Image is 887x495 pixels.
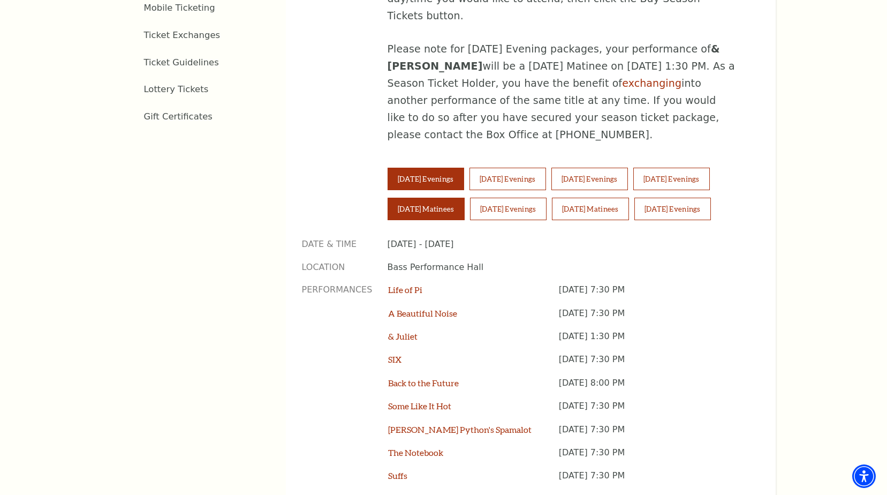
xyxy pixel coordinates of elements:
button: [DATE] Matinees [388,198,465,220]
p: Location [302,261,372,273]
a: exchanging [622,77,681,89]
a: Suffs [388,470,407,481]
p: Bass Performance Hall [388,261,744,273]
a: The Notebook [388,447,443,457]
p: [DATE] 7:30 PM [559,284,744,307]
p: [DATE] 7:30 PM [559,424,744,447]
p: Date & Time [302,238,372,250]
p: [DATE] 7:30 PM [559,307,744,331]
a: A Beautiful Noise [388,308,457,318]
a: Life of Pi [388,284,422,295]
p: Performances [302,284,373,493]
p: [DATE] 1:30 PM [559,331,744,354]
p: [DATE] 7:30 PM [559,447,744,470]
button: [DATE] Evenings [388,168,464,190]
button: [DATE] Matinees [552,198,629,220]
p: [DATE] 8:00 PM [559,377,744,400]
button: [DATE] Evenings [633,168,710,190]
p: [DATE] 7:30 PM [559,354,744,377]
a: Ticket Guidelines [144,57,219,67]
p: Please note for [DATE] Evening packages, your performance of will be a [DATE] Matinee on [DATE] 1... [388,41,736,144]
a: Gift Certificates [144,111,213,122]
div: Accessibility Menu [852,464,876,488]
p: [DATE] 7:30 PM [559,400,744,423]
a: Lottery Tickets [144,84,209,94]
button: [DATE] Evenings [551,168,628,190]
button: [DATE] Evenings [634,198,711,220]
a: [PERSON_NAME] Python's Spamalot [388,424,532,434]
button: [DATE] Evenings [469,168,546,190]
a: Some Like It Hot [388,401,451,411]
a: Back to the Future [388,378,459,388]
button: [DATE] Evenings [470,198,547,220]
a: SIX [388,354,401,364]
p: [DATE] 7:30 PM [559,470,744,493]
p: [DATE] - [DATE] [388,238,744,250]
a: Mobile Ticketing [144,3,215,13]
a: Ticket Exchanges [144,30,221,40]
a: & Juliet [388,331,418,341]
